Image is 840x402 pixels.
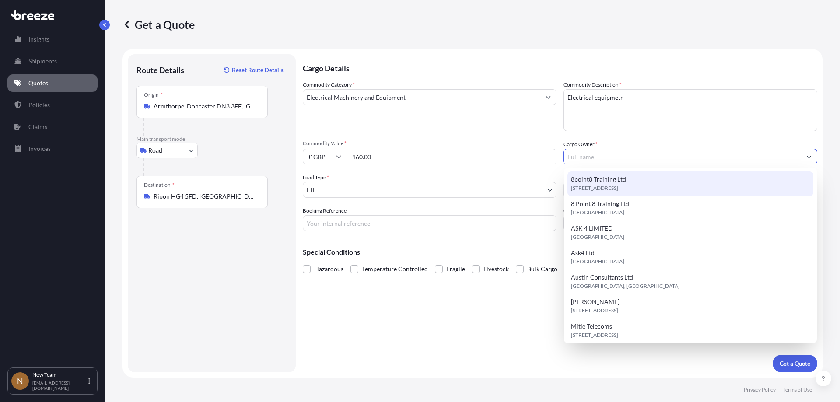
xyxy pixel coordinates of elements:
[122,17,195,31] p: Get a Quote
[571,199,629,208] span: 8 Point 8 Training Ltd
[303,173,329,182] span: Load Type
[346,149,556,164] input: Type amount
[303,248,817,255] p: Special Conditions
[303,54,817,80] p: Cargo Details
[571,233,624,241] span: [GEOGRAPHIC_DATA]
[571,208,624,217] span: [GEOGRAPHIC_DATA]
[571,331,618,339] span: [STREET_ADDRESS]
[136,143,198,158] button: Select transport
[28,122,47,131] p: Claims
[32,380,87,391] p: [EMAIL_ADDRESS][DOMAIN_NAME]
[136,65,184,75] p: Route Details
[571,297,619,306] span: [PERSON_NAME]
[564,149,801,164] input: Full name
[136,136,287,143] p: Main transport mode
[144,182,175,189] div: Destination
[571,248,595,257] span: Ask4 Ltd
[303,140,556,147] span: Commodity Value
[28,101,50,109] p: Policies
[567,171,813,367] div: Suggestions
[571,273,633,282] span: Austin Consultants Ltd
[571,224,613,233] span: ASK 4 LIMITED
[446,262,465,276] span: Fragile
[28,57,57,66] p: Shipments
[571,306,618,315] span: [STREET_ADDRESS]
[540,89,556,105] button: Show suggestions
[303,206,346,215] label: Booking Reference
[780,359,810,368] p: Get a Quote
[232,66,283,74] p: Reset Route Details
[303,80,355,89] label: Commodity Category
[28,144,51,153] p: Invoices
[563,80,622,89] label: Commodity Description
[303,89,540,105] input: Select a commodity type
[154,102,257,111] input: Origin
[17,377,23,385] span: N
[527,262,557,276] span: Bulk Cargo
[744,386,776,393] p: Privacy Policy
[362,262,428,276] span: Temperature Controlled
[563,173,817,180] span: Freight Cost
[28,79,48,87] p: Quotes
[314,262,343,276] span: Hazardous
[571,322,612,331] span: Mitie Telecoms
[28,35,49,44] p: Insights
[303,215,556,231] input: Your internal reference
[563,215,817,231] input: Enter name
[483,262,509,276] span: Livestock
[571,257,624,266] span: [GEOGRAPHIC_DATA]
[571,175,626,184] span: 8point8 Training Ltd
[154,192,257,201] input: Destination
[307,185,316,194] span: LTL
[148,146,162,155] span: Road
[32,371,87,378] p: Now Team
[571,282,680,290] span: [GEOGRAPHIC_DATA], [GEOGRAPHIC_DATA]
[571,184,618,192] span: [STREET_ADDRESS]
[783,386,812,393] p: Terms of Use
[144,91,163,98] div: Origin
[563,206,595,215] label: Carrier Name
[801,149,817,164] button: Show suggestions
[563,140,598,149] label: Cargo Owner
